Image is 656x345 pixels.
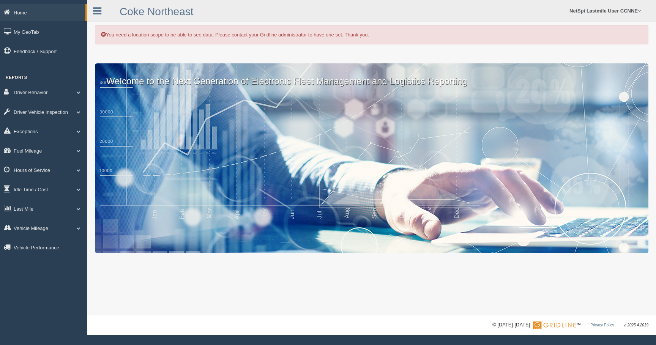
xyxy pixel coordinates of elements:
[624,323,648,327] span: v. 2025.4.2019
[95,63,648,88] p: Welcome to the Next Generation of Electronic Fleet Management and Logistics Reporting
[120,6,194,17] a: Coke Northeast
[590,323,614,327] a: Privacy Policy
[492,321,648,329] div: © [DATE]-[DATE] - ™
[533,321,576,329] img: Gridline
[95,25,648,44] div: You need a location scope to be able to see data. Please contact your Gridline administrator to h...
